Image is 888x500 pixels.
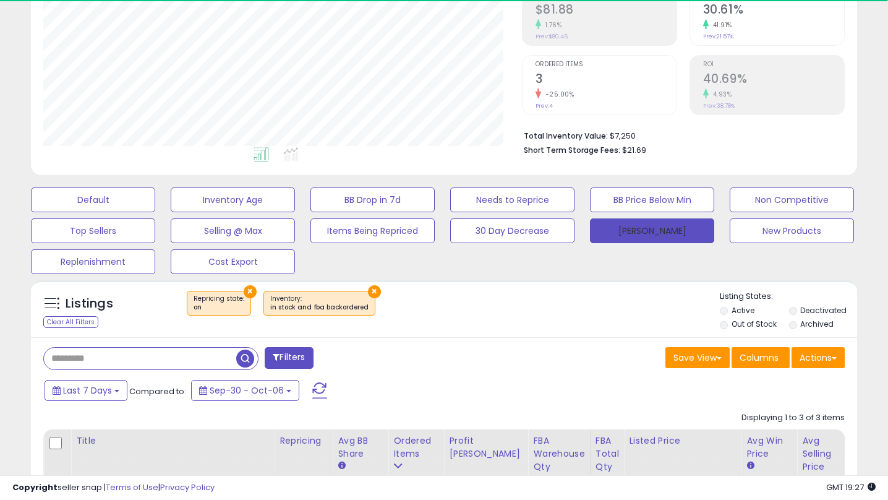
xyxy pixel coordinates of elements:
button: Inventory Age [171,187,295,212]
small: Avg BB Share. [338,460,345,472]
label: Active [732,305,754,316]
h2: 30.61% [703,2,844,19]
button: × [368,285,381,298]
button: Needs to Reprice [450,187,574,212]
span: Sep-30 - Oct-06 [210,384,284,397]
div: in stock and fba backordered [270,303,369,312]
small: -25.00% [541,90,574,99]
button: Replenishment [31,249,155,274]
label: Archived [800,319,834,329]
button: Default [31,187,155,212]
small: Avg Win Price. [746,460,754,472]
h2: 40.69% [703,72,844,88]
b: Short Term Storage Fees: [524,145,620,155]
small: Prev: $80.46 [536,33,568,40]
button: BB Price Below Min [590,187,714,212]
h5: Listings [66,295,113,312]
button: 30 Day Decrease [450,218,574,243]
span: Ordered Items [536,61,677,68]
button: New Products [730,218,854,243]
button: Selling @ Max [171,218,295,243]
span: Last 7 Days [63,384,112,397]
button: [PERSON_NAME] [590,218,714,243]
b: Total Inventory Value: [524,131,608,141]
a: Terms of Use [106,481,158,493]
div: Avg BB Share [338,434,383,460]
span: Inventory : [270,294,369,312]
span: Columns [740,351,779,364]
button: Non Competitive [730,187,854,212]
button: × [244,285,257,298]
div: FBA Warehouse Qty [533,434,584,473]
strong: Copyright [12,481,58,493]
small: 4.93% [709,90,732,99]
button: Columns [732,347,790,368]
h2: 3 [536,72,677,88]
small: Prev: 21.57% [703,33,733,40]
small: 41.91% [709,20,732,30]
button: Filters [265,347,313,369]
span: ROI [703,61,844,68]
div: Avg Win Price [746,434,792,460]
div: FBA Total Qty [596,434,619,473]
button: Sep-30 - Oct-06 [191,380,299,401]
label: Out of Stock [732,319,777,329]
span: Compared to: [129,386,186,397]
div: on [194,303,244,312]
div: Avg Selling Price [802,434,847,473]
div: Listed Price [629,434,736,447]
div: seller snap | | [12,482,215,494]
h2: $81.88 [536,2,677,19]
li: $7,250 [524,127,836,142]
div: Displaying 1 to 3 of 3 items [741,412,845,424]
button: Last 7 Days [45,380,127,401]
span: $21.69 [622,144,646,156]
button: BB Drop in 7d [310,187,435,212]
label: Deactivated [800,305,847,316]
span: 2025-10-14 19:27 GMT [826,481,876,493]
div: Title [76,434,269,447]
small: Prev: 38.78% [703,102,735,110]
div: Profit [PERSON_NAME] [449,434,523,460]
div: Repricing [280,434,327,447]
button: Save View [665,347,730,368]
button: Items Being Repriced [310,218,435,243]
small: 1.76% [541,20,562,30]
button: Actions [792,347,845,368]
small: Prev: 4 [536,102,553,110]
a: Privacy Policy [160,481,215,493]
button: Top Sellers [31,218,155,243]
div: Clear All Filters [43,316,98,328]
div: Ordered Items [393,434,438,460]
span: Repricing state : [194,294,244,312]
p: Listing States: [720,291,857,303]
button: Cost Export [171,249,295,274]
